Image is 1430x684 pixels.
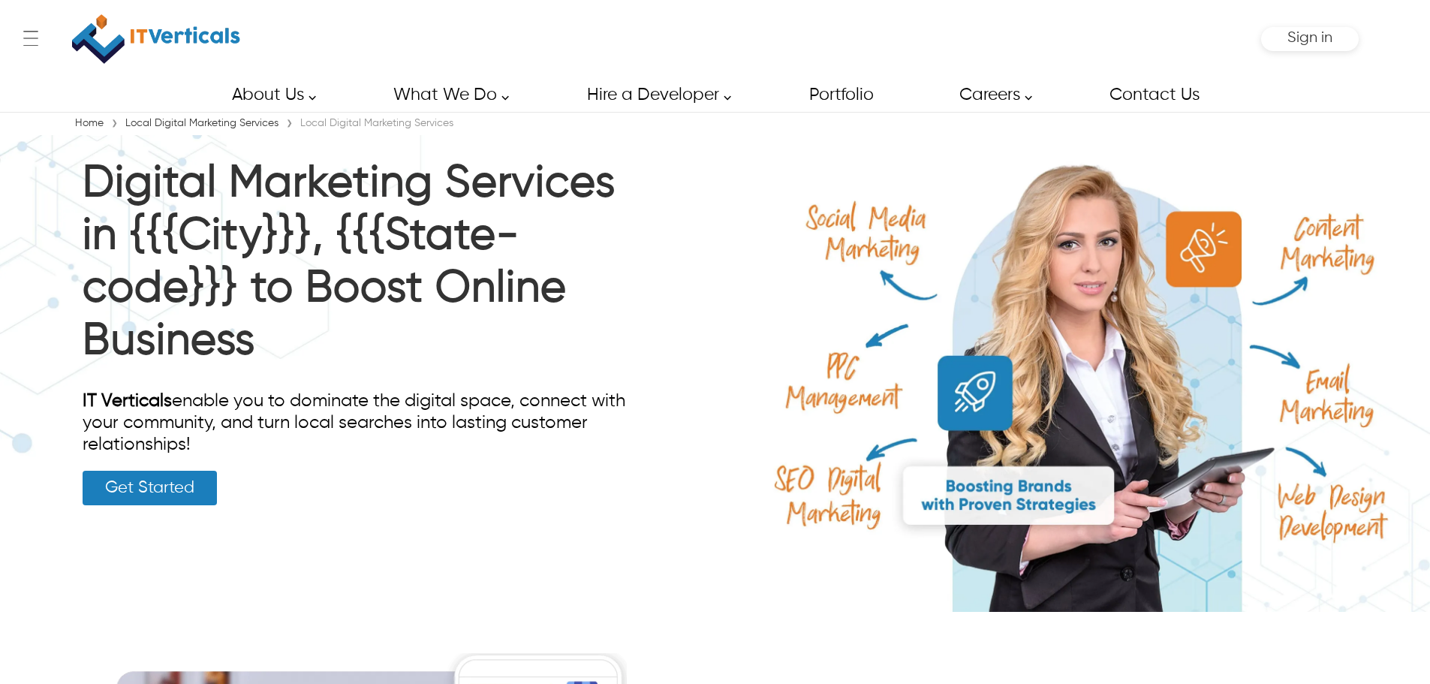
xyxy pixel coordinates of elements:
[72,8,240,71] img: IT Verticals Inc
[111,113,118,134] span: ›
[1287,30,1332,46] span: Sign in
[122,118,282,128] a: Local Digital Marketing Services
[83,158,630,375] h1: Digital Marketing Services in {{{City}}}, {{{State-code}}} to Boost Online Business
[286,113,293,134] span: ›
[83,390,630,456] div: enable you to dominate the digital space, connect with your community, and turn local searches in...
[83,471,217,505] a: Get Started
[297,116,457,131] div: Local Digital Marketing Services
[376,78,517,112] a: What We Do
[1287,35,1332,44] a: Sign in
[792,78,890,112] a: Portfolio
[570,78,739,112] a: Hire a Developer
[71,8,241,71] a: IT Verticals Inc
[83,392,172,410] a: IT Verticals
[71,118,107,128] a: Home
[1092,78,1215,112] a: Contact Us
[942,78,1040,112] a: Careers
[215,78,324,112] a: About Us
